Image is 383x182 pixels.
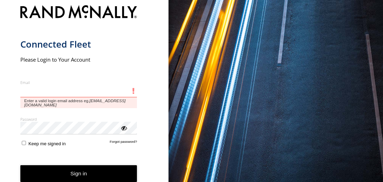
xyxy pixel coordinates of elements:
span: Keep me signed in [28,141,66,146]
label: Password [20,117,137,122]
input: Keep me signed in [22,141,26,145]
em: [EMAIL_ADDRESS][DOMAIN_NAME] [24,99,126,107]
div: ViewPassword [120,124,127,131]
h1: Connected Fleet [20,38,137,50]
h2: Please Login to Your Account [20,56,137,63]
a: Forgot password? [110,140,137,146]
span: Enter a valid login email address eg. [20,97,137,108]
label: Email [20,80,137,85]
img: Rand McNally [20,4,137,22]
